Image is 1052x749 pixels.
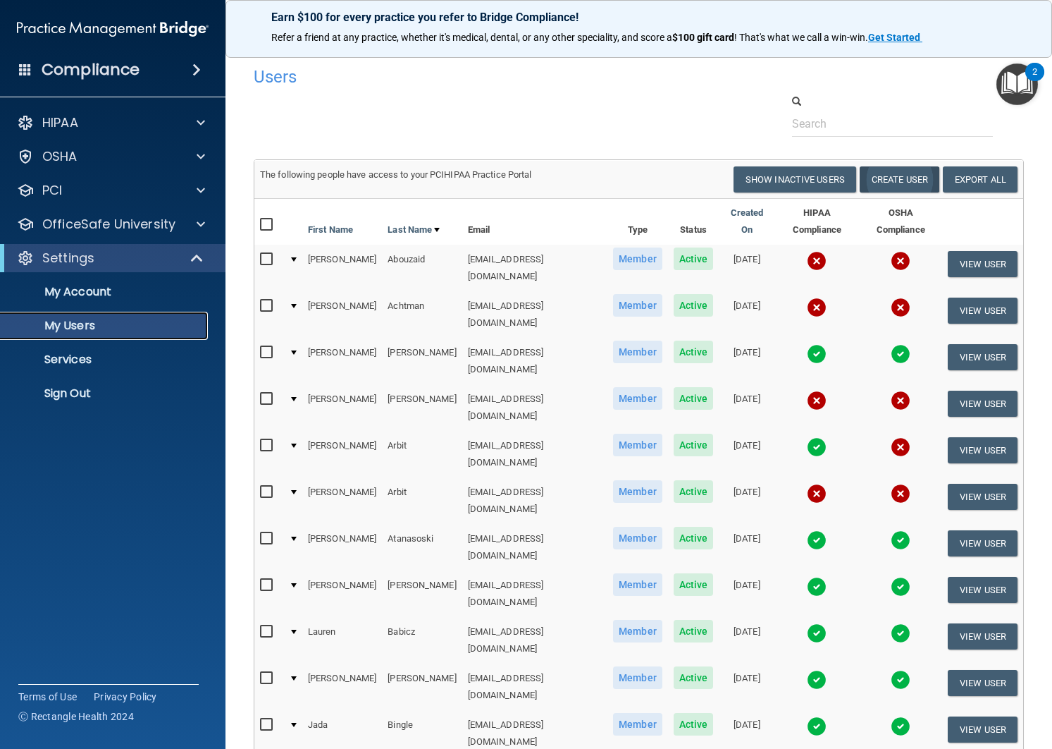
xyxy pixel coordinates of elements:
span: The following people have access to your PCIHIPAA Practice Portal [260,169,532,180]
a: OfficeSafe University [17,216,205,233]
span: Active [674,527,714,549]
img: tick.e7d51cea.svg [891,717,910,736]
td: Arbit [382,477,462,524]
span: Member [613,387,662,410]
td: [DATE] [719,431,774,477]
button: Open Resource Center, 2 new notifications [996,63,1038,105]
td: [DATE] [719,338,774,384]
span: Member [613,713,662,736]
a: Get Started [868,32,922,43]
td: [DATE] [719,664,774,710]
img: cross.ca9f0e7f.svg [807,391,827,410]
td: [DATE] [719,291,774,338]
button: View User [948,344,1017,370]
td: [DATE] [719,524,774,571]
button: View User [948,298,1017,324]
img: cross.ca9f0e7f.svg [891,251,910,271]
span: Member [613,666,662,689]
p: PCI [42,182,62,199]
span: Active [674,666,714,689]
a: PCI [17,182,205,199]
img: tick.e7d51cea.svg [891,623,910,643]
td: Abouzaid [382,245,462,291]
td: [EMAIL_ADDRESS][DOMAIN_NAME] [462,571,608,617]
span: Active [674,248,714,270]
p: My Account [9,285,202,299]
img: tick.e7d51cea.svg [807,344,827,364]
img: cross.ca9f0e7f.svg [891,484,910,504]
div: 2 [1032,72,1037,90]
button: View User [948,437,1017,463]
td: Babicz [382,617,462,664]
td: [PERSON_NAME] [302,524,382,571]
span: Member [613,480,662,503]
td: [DATE] [719,477,774,524]
span: Member [613,248,662,270]
td: [DATE] [719,245,774,291]
span: Ⓒ Rectangle Health 2024 [18,710,134,724]
button: View User [948,670,1017,696]
a: Export All [943,166,1017,193]
td: [EMAIL_ADDRESS][DOMAIN_NAME] [462,524,608,571]
td: Lauren [302,617,382,664]
th: Type [607,199,668,245]
a: Terms of Use [18,690,77,704]
td: [EMAIL_ADDRESS][DOMAIN_NAME] [462,617,608,664]
span: Active [674,573,714,596]
p: Sign Out [9,386,202,401]
td: [PERSON_NAME] [382,338,462,384]
button: View User [948,717,1017,743]
img: tick.e7d51cea.svg [807,530,827,550]
p: My Users [9,319,202,333]
p: HIPAA [42,114,78,131]
img: tick.e7d51cea.svg [807,670,827,690]
p: OfficeSafe University [42,216,175,233]
td: [PERSON_NAME] [382,384,462,431]
strong: Get Started [868,32,920,43]
span: Active [674,294,714,317]
td: [PERSON_NAME] [302,571,382,617]
button: Show Inactive Users [734,166,856,193]
p: Earn $100 for every practice you refer to Bridge Compliance! [271,11,1006,24]
img: cross.ca9f0e7f.svg [891,391,910,410]
td: [PERSON_NAME] [382,571,462,617]
a: Privacy Policy [94,690,157,704]
td: [PERSON_NAME] [302,664,382,710]
img: PMB logo [17,15,209,43]
td: [PERSON_NAME] [302,338,382,384]
span: Member [613,573,662,596]
span: Active [674,387,714,410]
span: Active [674,713,714,736]
button: View User [948,251,1017,277]
button: View User [948,623,1017,650]
h4: Users [254,68,694,86]
a: OSHA [17,148,205,165]
td: [EMAIL_ADDRESS][DOMAIN_NAME] [462,245,608,291]
img: tick.e7d51cea.svg [807,577,827,597]
td: [EMAIL_ADDRESS][DOMAIN_NAME] [462,664,608,710]
span: ! That's what we call a win-win. [734,32,868,43]
a: HIPAA [17,114,205,131]
button: Create User [860,166,939,193]
th: Status [668,199,719,245]
img: tick.e7d51cea.svg [891,577,910,597]
img: tick.e7d51cea.svg [891,530,910,550]
td: [EMAIL_ADDRESS][DOMAIN_NAME] [462,431,608,477]
p: Services [9,353,202,367]
h4: Compliance [42,60,140,80]
td: [DATE] [719,384,774,431]
td: [PERSON_NAME] [302,291,382,338]
img: cross.ca9f0e7f.svg [891,298,910,317]
span: Member [613,527,662,549]
img: tick.e7d51cea.svg [807,717,827,736]
span: Member [613,294,662,317]
button: View User [948,530,1017,556]
img: tick.e7d51cea.svg [891,670,910,690]
span: Active [674,620,714,643]
a: Created On [724,205,769,238]
button: View User [948,391,1017,417]
p: OSHA [42,148,78,165]
img: cross.ca9f0e7f.svg [891,437,910,457]
img: tick.e7d51cea.svg [807,623,827,643]
a: First Name [308,221,353,238]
